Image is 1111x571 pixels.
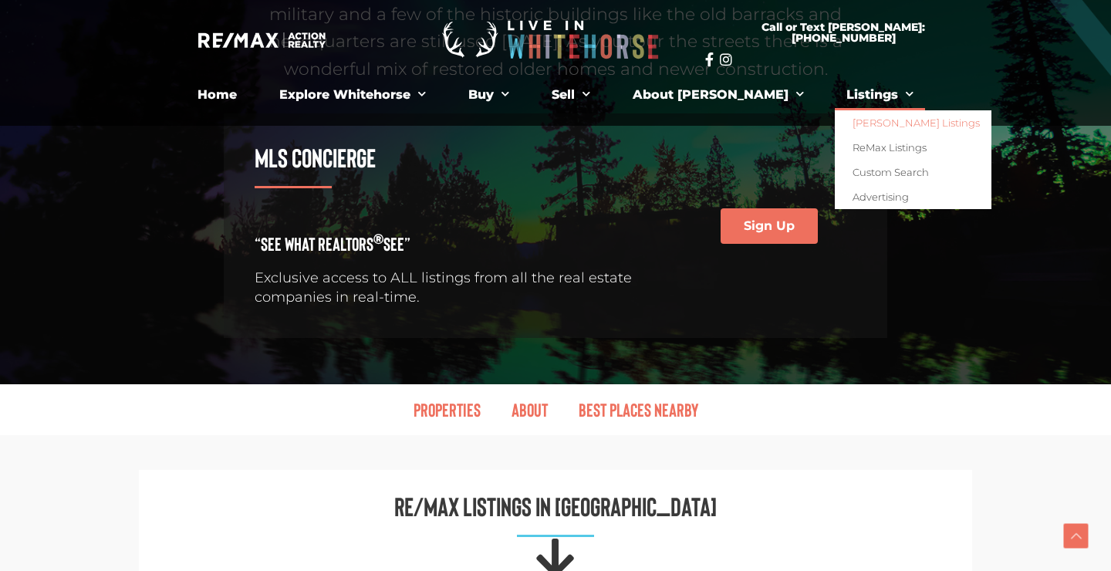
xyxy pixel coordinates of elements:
p: Exclusive access to ALL listings from all the real estate companies in real-time. [255,269,667,307]
a: ReMax Listings [835,135,991,160]
a: Best Places Nearby [563,392,714,427]
a: Advertising [835,184,991,209]
h3: MLS Concierge [255,144,667,171]
a: Listings [835,79,925,110]
sup: ® [373,230,383,247]
span: Call or Text [PERSON_NAME]: [PHONE_NUMBER] [724,22,963,43]
a: Explore Whitehorse [268,79,437,110]
a: Home [186,79,248,110]
a: Custom Search [835,160,991,184]
a: About [PERSON_NAME] [621,79,816,110]
h4: “See What REALTORS See” [255,235,667,253]
a: [PERSON_NAME] Listings [835,110,991,135]
a: Call or Text [PERSON_NAME]: [PHONE_NUMBER] [705,12,981,52]
h3: Re/Max listings in [GEOGRAPHIC_DATA] [162,493,949,519]
span: Sign Up [744,220,795,232]
ul: Listings [835,110,991,209]
nav: Menu [131,79,980,110]
a: Buy [457,79,521,110]
a: About [496,392,563,427]
a: Properties [398,392,496,427]
a: Sign Up [721,208,818,244]
nav: Menu [123,392,988,427]
a: Sell [540,79,602,110]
